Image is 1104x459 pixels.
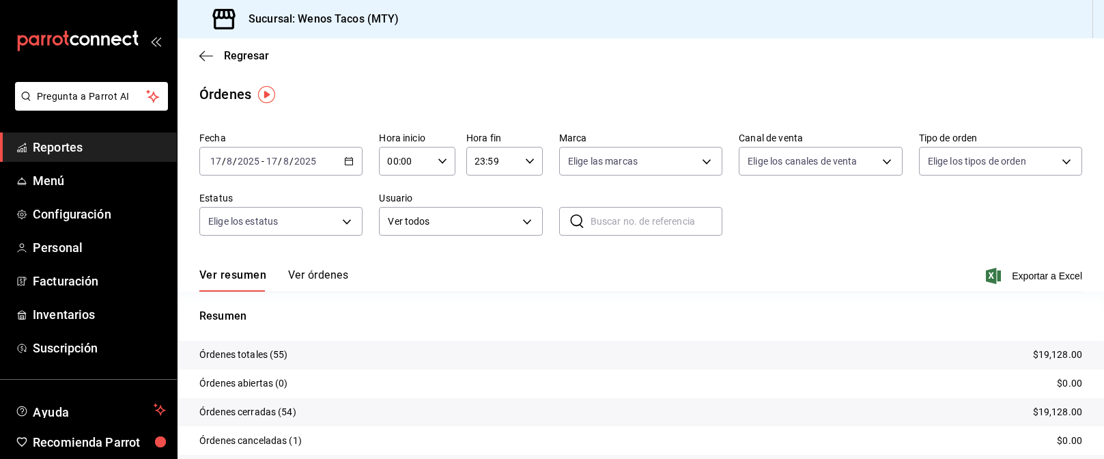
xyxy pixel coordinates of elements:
span: Pregunta a Parrot AI [37,89,147,104]
span: - [261,156,264,167]
span: Elige los tipos de orden [928,154,1026,168]
label: Usuario [379,193,542,203]
span: Menú [33,171,166,190]
p: Órdenes abiertas (0) [199,376,288,391]
div: navigation tabs [199,268,348,292]
label: Fecha [199,133,363,143]
input: -- [210,156,222,167]
span: / [222,156,226,167]
input: ---- [294,156,317,167]
input: -- [283,156,289,167]
p: Órdenes canceladas (1) [199,434,302,448]
label: Estatus [199,193,363,203]
p: Órdenes totales (55) [199,348,288,362]
a: Pregunta a Parrot AI [10,99,168,113]
button: open_drawer_menu [150,36,161,46]
h3: Sucursal: Wenos Tacos (MTY) [238,11,399,27]
span: Ayuda [33,402,148,418]
span: Suscripción [33,339,166,357]
span: / [289,156,294,167]
p: $19,128.00 [1033,348,1082,362]
input: -- [226,156,233,167]
label: Hora fin [466,133,543,143]
button: Regresar [199,49,269,62]
span: / [278,156,282,167]
img: Tooltip marker [258,86,275,103]
span: / [233,156,237,167]
input: ---- [237,156,260,167]
p: $19,128.00 [1033,405,1082,419]
span: Facturación [33,272,166,290]
span: Reportes [33,138,166,156]
button: Ver resumen [199,268,266,292]
span: Elige las marcas [568,154,638,168]
button: Pregunta a Parrot AI [15,82,168,111]
button: Ver órdenes [288,268,348,292]
span: Elige los estatus [208,214,278,228]
p: $0.00 [1057,434,1082,448]
span: Elige los canales de venta [748,154,857,168]
span: Recomienda Parrot [33,433,166,451]
label: Marca [559,133,722,143]
p: $0.00 [1057,376,1082,391]
input: -- [266,156,278,167]
p: Órdenes cerradas (54) [199,405,296,419]
label: Hora inicio [379,133,455,143]
span: Regresar [224,49,269,62]
span: Ver todos [388,214,517,229]
button: Exportar a Excel [989,268,1082,284]
p: Resumen [199,308,1082,324]
label: Canal de venta [739,133,902,143]
span: Personal [33,238,166,257]
span: Configuración [33,205,166,223]
input: Buscar no. de referencia [591,208,722,235]
span: Inventarios [33,305,166,324]
label: Tipo de orden [919,133,1082,143]
div: Órdenes [199,84,251,105]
